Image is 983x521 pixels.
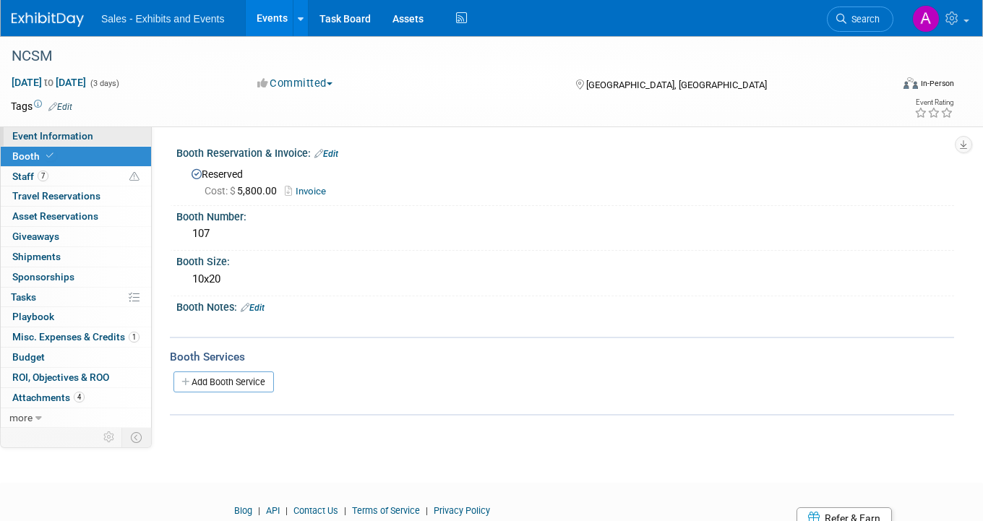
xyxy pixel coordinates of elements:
[129,332,139,343] span: 1
[914,99,953,106] div: Event Rating
[48,102,72,112] a: Edit
[252,76,338,91] button: Committed
[234,505,252,516] a: Blog
[903,77,918,89] img: Format-Inperson.png
[1,186,151,206] a: Travel Reservations
[254,505,264,516] span: |
[241,303,265,313] a: Edit
[46,152,53,160] i: Booth reservation complete
[1,307,151,327] a: Playbook
[101,13,224,25] span: Sales - Exhibits and Events
[176,296,954,315] div: Booth Notes:
[340,505,350,516] span: |
[187,163,943,199] div: Reserved
[12,12,84,27] img: ExhibitDay
[1,207,151,226] a: Asset Reservations
[586,79,767,90] span: [GEOGRAPHIC_DATA], [GEOGRAPHIC_DATA]
[1,368,151,387] a: ROI, Objectives & ROO
[89,79,119,88] span: (3 days)
[314,149,338,159] a: Edit
[434,505,490,516] a: Privacy Policy
[266,505,280,516] a: API
[12,351,45,363] span: Budget
[352,505,420,516] a: Terms of Service
[11,76,87,89] span: [DATE] [DATE]
[1,227,151,246] a: Giveaways
[1,147,151,166] a: Booth
[129,171,139,184] span: Potential Scheduling Conflict -- at least one attendee is tagged in another overlapping event.
[1,388,151,408] a: Attachments4
[12,251,61,262] span: Shipments
[173,371,274,392] a: Add Booth Service
[1,288,151,307] a: Tasks
[1,348,151,367] a: Budget
[12,371,109,383] span: ROI, Objectives & ROO
[12,190,100,202] span: Travel Reservations
[12,311,54,322] span: Playbook
[1,408,151,428] a: more
[11,291,36,303] span: Tasks
[293,505,338,516] a: Contact Us
[920,78,954,89] div: In-Person
[74,392,85,402] span: 4
[9,412,33,423] span: more
[1,126,151,146] a: Event Information
[12,171,48,182] span: Staff
[12,150,56,162] span: Booth
[912,5,940,33] img: Alexandra Horne
[11,99,72,113] td: Tags
[827,7,893,32] a: Search
[12,271,74,283] span: Sponsorships
[12,392,85,403] span: Attachments
[12,231,59,242] span: Giveaways
[285,186,333,197] a: Invoice
[1,167,151,186] a: Staff7
[187,223,943,245] div: 107
[1,327,151,347] a: Misc. Expenses & Credits1
[187,268,943,290] div: 10x20
[12,130,93,142] span: Event Information
[12,331,139,343] span: Misc. Expenses & Credits
[12,210,98,222] span: Asset Reservations
[815,75,955,97] div: Event Format
[205,185,237,197] span: Cost: $
[176,206,954,224] div: Booth Number:
[42,77,56,88] span: to
[1,267,151,287] a: Sponsorships
[176,142,954,161] div: Booth Reservation & Invoice:
[282,505,291,516] span: |
[38,171,48,181] span: 7
[122,428,152,447] td: Toggle Event Tabs
[97,428,122,447] td: Personalize Event Tab Strip
[176,251,954,269] div: Booth Size:
[205,185,283,197] span: 5,800.00
[170,349,954,365] div: Booth Services
[422,505,432,516] span: |
[846,14,880,25] span: Search
[1,247,151,267] a: Shipments
[7,43,874,69] div: NCSM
